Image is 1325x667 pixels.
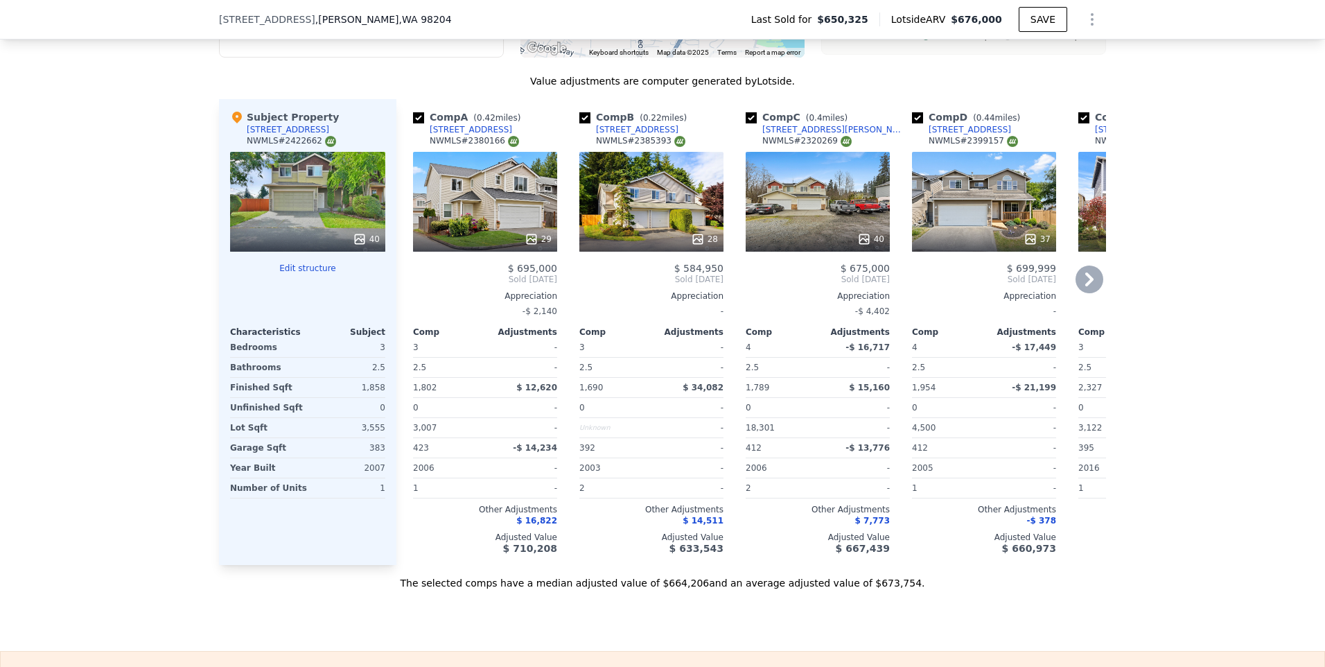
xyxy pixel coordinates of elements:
[929,135,1018,147] div: NWMLS # 2399157
[488,418,557,438] div: -
[849,383,890,392] span: $ 15,160
[987,438,1056,458] div: -
[821,478,890,498] div: -
[247,135,336,147] div: NWMLS # 2422662
[912,274,1056,285] span: Sold [DATE]
[579,458,649,478] div: 2003
[430,124,512,135] div: [STREET_ADDRESS]
[488,338,557,357] div: -
[579,383,603,392] span: 1,690
[912,504,1056,515] div: Other Adjustments
[717,49,737,56] a: Terms (opens in new tab)
[746,358,815,377] div: 2.5
[746,423,775,433] span: 18,301
[508,136,519,147] img: NWMLS Logo
[855,306,890,316] span: -$ 4,402
[634,113,692,123] span: ( miles)
[746,458,815,478] div: 2006
[230,358,305,377] div: Bathrooms
[310,358,385,377] div: 2.5
[353,232,380,246] div: 40
[651,327,723,338] div: Adjustments
[1026,516,1056,526] span: -$ 378
[809,113,822,123] span: 0.4
[399,14,452,25] span: , WA 98204
[413,291,557,302] div: Appreciation
[845,343,890,352] span: -$ 16,717
[912,532,1056,543] div: Adjusted Value
[929,124,1011,135] div: [STREET_ADDRESS]
[800,113,853,123] span: ( miles)
[579,358,649,377] div: 2.5
[987,358,1056,377] div: -
[821,418,890,438] div: -
[310,398,385,417] div: 0
[230,478,307,498] div: Number of Units
[413,478,482,498] div: 1
[821,458,890,478] div: -
[219,74,1106,88] div: Value adjustments are computer generated by Lotside .
[674,136,685,147] img: NWMLS Logo
[413,327,485,338] div: Comp
[912,343,918,352] span: 4
[508,263,557,274] span: $ 695,000
[654,458,723,478] div: -
[746,478,815,498] div: 2
[219,565,1106,590] div: The selected comps have a median adjusted value of $664,206 and an average adjusted value of $673...
[589,48,649,58] button: Keyboard shortcuts
[891,12,951,26] span: Lotside ARV
[579,343,585,352] span: 3
[313,478,385,498] div: 1
[762,135,852,147] div: NWMLS # 2320269
[579,124,678,135] a: [STREET_ADDRESS]
[503,543,557,554] span: $ 710,208
[967,113,1026,123] span: ( miles)
[746,274,890,285] span: Sold [DATE]
[413,110,526,124] div: Comp A
[857,232,884,246] div: 40
[524,40,570,58] img: Google
[746,443,762,453] span: 412
[579,418,649,438] div: Unknown
[230,338,305,357] div: Bedrooms
[413,383,437,392] span: 1,802
[1012,383,1056,392] span: -$ 21,199
[841,263,890,274] span: $ 675,000
[1078,403,1084,413] span: 0
[1095,135,1184,147] div: NWMLS # 2378575
[315,12,452,26] span: , [PERSON_NAME]
[643,113,662,123] span: 0.22
[976,113,995,123] span: 0.44
[230,438,305,458] div: Garage Sqft
[310,458,385,478] div: 2007
[912,458,981,478] div: 2005
[430,135,519,147] div: NWMLS # 2380166
[524,40,570,58] a: Open this area in Google Maps (opens a new window)
[912,358,981,377] div: 2.5
[1012,343,1056,352] span: -$ 17,449
[745,49,800,56] a: Report a map error
[912,110,1026,124] div: Comp D
[230,418,305,438] div: Lot Sqft
[657,49,709,56] span: Map data ©2025
[413,124,512,135] a: [STREET_ADDRESS]
[654,338,723,357] div: -
[596,124,678,135] div: [STREET_ADDRESS]
[579,327,651,338] div: Comp
[987,418,1056,438] div: -
[746,110,853,124] div: Comp C
[654,398,723,417] div: -
[746,291,890,302] div: Appreciation
[579,274,723,285] span: Sold [DATE]
[1078,458,1148,478] div: 2016
[1007,263,1056,274] span: $ 699,999
[836,543,890,554] span: $ 667,439
[746,124,906,135] a: [STREET_ADDRESS][PERSON_NAME]
[413,443,429,453] span: 423
[683,383,723,392] span: $ 34,082
[413,458,482,478] div: 2006
[310,418,385,438] div: 3,555
[579,291,723,302] div: Appreciation
[579,403,585,413] span: 0
[912,443,928,453] span: 412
